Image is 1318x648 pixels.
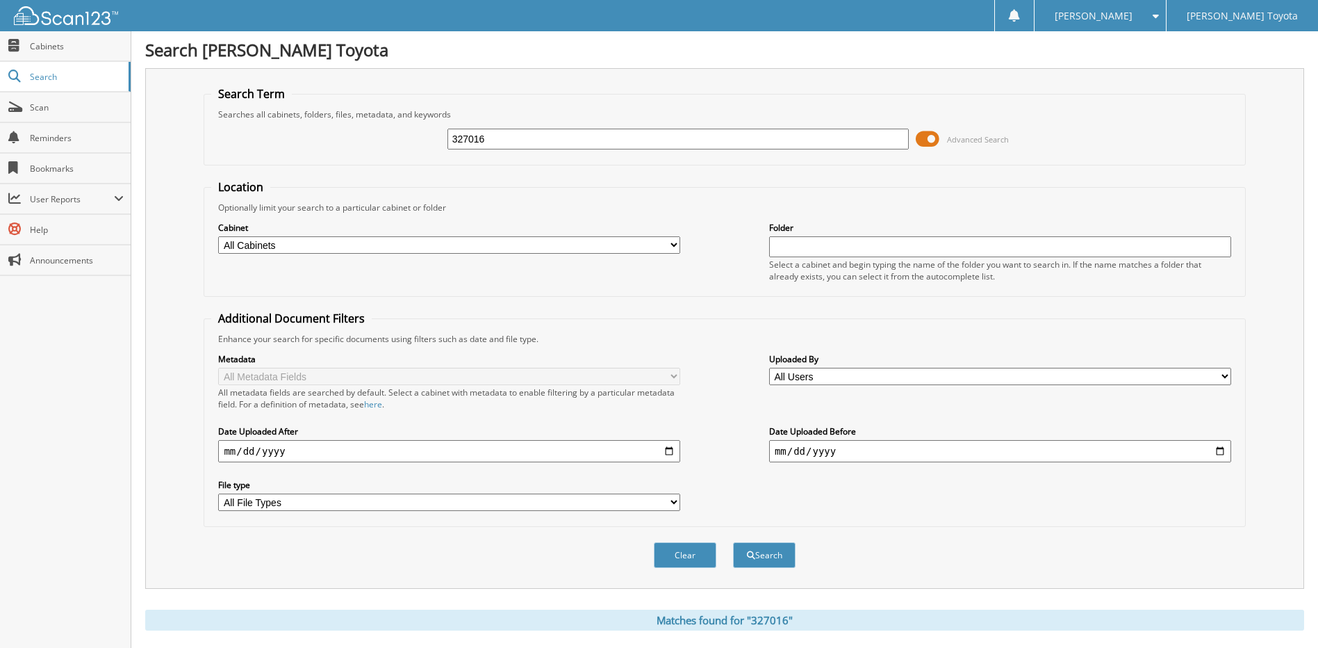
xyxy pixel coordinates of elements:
[769,353,1231,365] label: Uploaded By
[218,387,680,410] div: All metadata fields are searched by default. Select a cabinet with metadata to enable filtering b...
[30,224,124,236] span: Help
[30,102,124,113] span: Scan
[211,333,1237,345] div: Enhance your search for specific documents using filters such as date and file type.
[211,108,1237,120] div: Searches all cabinets, folders, files, metadata, and keywords
[30,254,124,266] span: Announcements
[211,179,270,195] legend: Location
[733,542,796,568] button: Search
[145,610,1304,631] div: Matches found for "327016"
[30,163,124,175] span: Bookmarks
[211,86,292,102] legend: Search Term
[218,479,680,491] label: File type
[30,40,124,52] span: Cabinets
[769,440,1231,462] input: end
[211,202,1237,213] div: Optionally limit your search to a particular cabinet or folder
[145,38,1304,61] h1: Search [PERSON_NAME] Toyota
[364,398,382,410] a: here
[769,259,1231,282] div: Select a cabinet and begin typing the name of the folder you want to search in. If the name match...
[218,426,680,437] label: Date Uploaded After
[218,222,680,234] label: Cabinet
[1187,12,1298,20] span: [PERSON_NAME] Toyota
[218,353,680,365] label: Metadata
[769,222,1231,234] label: Folder
[211,311,372,326] legend: Additional Document Filters
[1055,12,1132,20] span: [PERSON_NAME]
[769,426,1231,437] label: Date Uploaded Before
[654,542,716,568] button: Clear
[30,71,122,83] span: Search
[30,132,124,144] span: Reminders
[947,134,1009,145] span: Advanced Search
[14,6,118,25] img: scan123-logo-white.svg
[30,193,114,205] span: User Reports
[218,440,680,462] input: start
